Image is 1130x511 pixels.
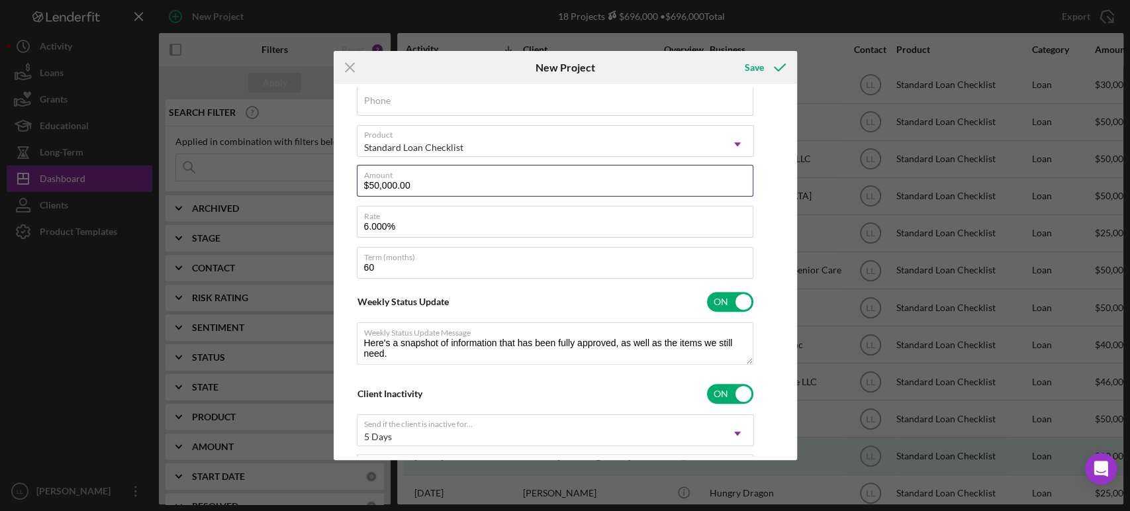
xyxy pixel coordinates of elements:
[1085,453,1117,485] div: Open Intercom Messenger
[744,54,763,81] div: Save
[364,323,753,338] label: Weekly Status Update Message
[364,207,753,221] label: Rate
[535,62,594,73] h6: New Project
[357,388,422,399] label: Client Inactivity
[364,248,753,262] label: Term (months)
[731,54,796,81] button: Save
[357,454,753,496] textarea: Hey there, we noticed you haven't made any progress on your application in the last few days. Let...
[357,296,449,307] label: Weekly Status Update
[364,142,463,153] div: Standard Loan Checklist
[364,95,391,106] label: Phone
[364,165,753,180] label: Amount
[364,432,392,442] div: 5 Days
[364,455,753,469] label: Inactivity Reminder Message
[357,322,753,365] textarea: Here's a snapshot of information that has been fully approved, as well as the items we still need...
